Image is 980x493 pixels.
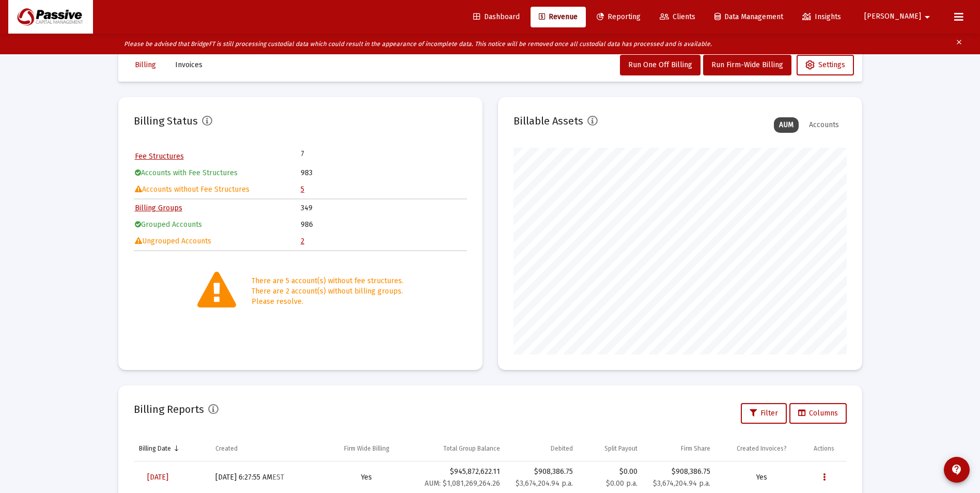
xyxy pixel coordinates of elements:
button: Run Firm-Wide Billing [703,55,791,75]
td: Accounts with Fee Structures [135,165,300,181]
small: $3,674,204.94 p.a. [516,479,573,488]
td: Column Created [210,436,321,461]
td: Column Split Payout [578,436,642,461]
span: Filter [750,409,778,418]
div: $0.00 [583,467,637,489]
a: Dashboard [465,7,528,27]
div: Split Payout [604,444,637,453]
span: Columns [798,409,838,418]
mat-icon: clear [955,36,963,52]
td: 349 [301,201,466,216]
div: There are 2 account(s) without billing groups. [252,286,403,297]
a: 2 [301,237,304,245]
span: [DATE] [147,473,168,482]
button: Billing [127,55,164,75]
div: AUM [774,117,799,133]
a: [DATE] [139,467,177,488]
div: Please resolve. [252,297,403,307]
div: Yes [721,472,804,483]
div: Debited [551,444,573,453]
button: [PERSON_NAME] [852,6,946,27]
i: Please be advised that BridgeFT is still processing custodial data which could result in the appe... [124,40,712,48]
div: Total Group Balance [443,444,500,453]
small: $3,674,204.94 p.a. [653,479,710,488]
td: Column Actions [808,436,846,461]
span: Insights [802,12,841,21]
td: Column Debited [505,436,578,461]
div: There are 5 account(s) without fee structures. [252,276,403,286]
a: Clients [651,7,704,27]
div: Billing Date [139,444,171,453]
span: Dashboard [473,12,520,21]
mat-icon: arrow_drop_down [921,7,934,27]
div: Created Invoices? [737,444,787,453]
span: Revenue [539,12,578,21]
td: 983 [301,165,466,181]
td: Column Firm Wide Billing [321,436,412,461]
span: Data Management [714,12,783,21]
div: $908,386.75 [510,467,573,477]
h2: Billing Reports [134,401,204,418]
div: $908,386.75 [648,467,710,477]
a: Billing Groups [135,204,182,212]
a: Revenue [531,7,586,27]
h2: Billing Status [134,113,198,129]
span: Clients [660,12,695,21]
div: Yes [326,472,407,483]
div: Actions [814,444,834,453]
td: Column Firm Share [643,436,715,461]
div: $945,872,622.11 [417,467,500,489]
small: AUM: $1,081,269,264.26 [425,479,500,488]
a: Reporting [588,7,649,27]
td: 986 [301,217,466,233]
a: 5 [301,185,304,194]
td: Column Total Group Balance [412,436,505,461]
span: Invoices [175,60,203,69]
span: Settings [805,60,845,69]
span: Billing [135,60,156,69]
div: [DATE] 6:27:55 AM [215,472,316,483]
div: Accounts [804,117,844,133]
td: 7 [301,149,383,159]
a: Insights [794,7,849,27]
a: Fee Structures [135,152,184,161]
span: Reporting [597,12,641,21]
div: Firm Wide Billing [344,444,390,453]
small: EST [272,473,284,482]
small: $0.00 p.a. [606,479,637,488]
td: Column Billing Date [134,436,210,461]
span: [PERSON_NAME] [864,12,921,21]
button: Columns [789,403,847,424]
button: Filter [741,403,787,424]
td: Accounts without Fee Structures [135,182,300,197]
button: Run One Off Billing [620,55,701,75]
a: Data Management [706,7,791,27]
td: Ungrouped Accounts [135,234,300,249]
button: Invoices [167,55,211,75]
div: Created [215,444,238,453]
td: Grouped Accounts [135,217,300,233]
span: Run Firm-Wide Billing [711,60,783,69]
span: Run One Off Billing [628,60,692,69]
h2: Billable Assets [514,113,583,129]
button: Settings [797,55,854,75]
div: Firm Share [681,444,710,453]
td: Column Created Invoices? [715,436,809,461]
img: Dashboard [16,7,85,27]
mat-icon: contact_support [951,464,963,476]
